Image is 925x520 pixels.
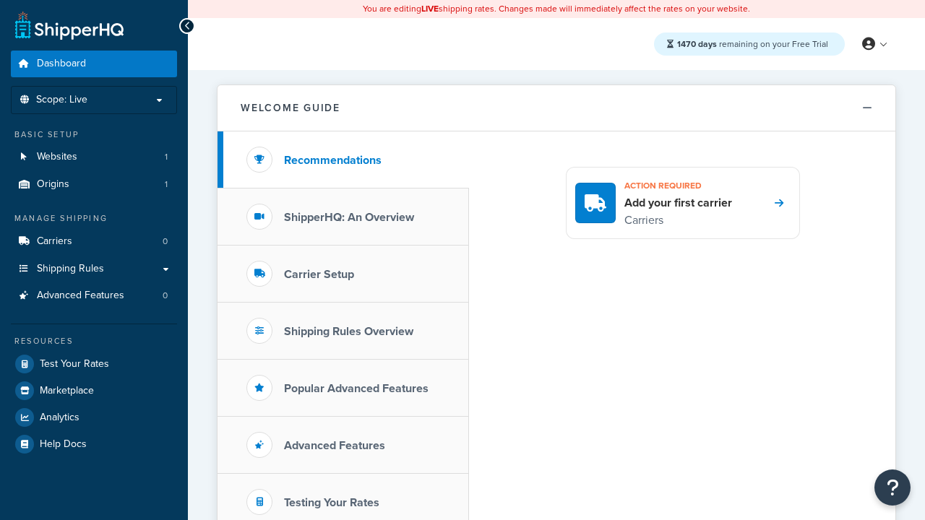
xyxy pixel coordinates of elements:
[11,378,177,404] a: Marketplace
[284,268,354,281] h3: Carrier Setup
[37,151,77,163] span: Websites
[163,290,168,302] span: 0
[624,195,732,211] h4: Add your first carrier
[37,290,124,302] span: Advanced Features
[284,325,413,338] h3: Shipping Rules Overview
[624,211,732,230] p: Carriers
[218,85,895,131] button: Welcome Guide
[11,256,177,282] a: Shipping Rules
[40,412,79,424] span: Analytics
[624,176,732,195] h3: Action required
[11,404,177,430] a: Analytics
[241,103,340,113] h2: Welcome Guide
[11,212,177,225] div: Manage Shipping
[11,431,177,457] a: Help Docs
[37,178,69,191] span: Origins
[11,171,177,198] a: Origins1
[165,151,168,163] span: 1
[874,469,911,506] button: Open Resource Center
[37,58,86,70] span: Dashboard
[11,228,177,255] li: Carriers
[677,38,717,51] strong: 1470 days
[284,211,414,224] h3: ShipperHQ: An Overview
[163,235,168,248] span: 0
[677,38,828,51] span: remaining on your Free Trial
[40,385,94,397] span: Marketplace
[284,496,379,509] h3: Testing Your Rates
[284,439,385,452] h3: Advanced Features
[11,171,177,198] li: Origins
[11,144,177,170] li: Websites
[284,382,429,395] h3: Popular Advanced Features
[11,51,177,77] a: Dashboard
[421,2,439,15] b: LIVE
[165,178,168,191] span: 1
[11,351,177,377] a: Test Your Rates
[37,263,104,275] span: Shipping Rules
[36,94,87,106] span: Scope: Live
[11,228,177,255] a: Carriers0
[284,154,382,167] h3: Recommendations
[40,438,87,451] span: Help Docs
[11,335,177,347] div: Resources
[11,282,177,309] a: Advanced Features0
[11,144,177,170] a: Websites1
[11,129,177,141] div: Basic Setup
[40,358,109,370] span: Test Your Rates
[11,282,177,309] li: Advanced Features
[37,235,72,248] span: Carriers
